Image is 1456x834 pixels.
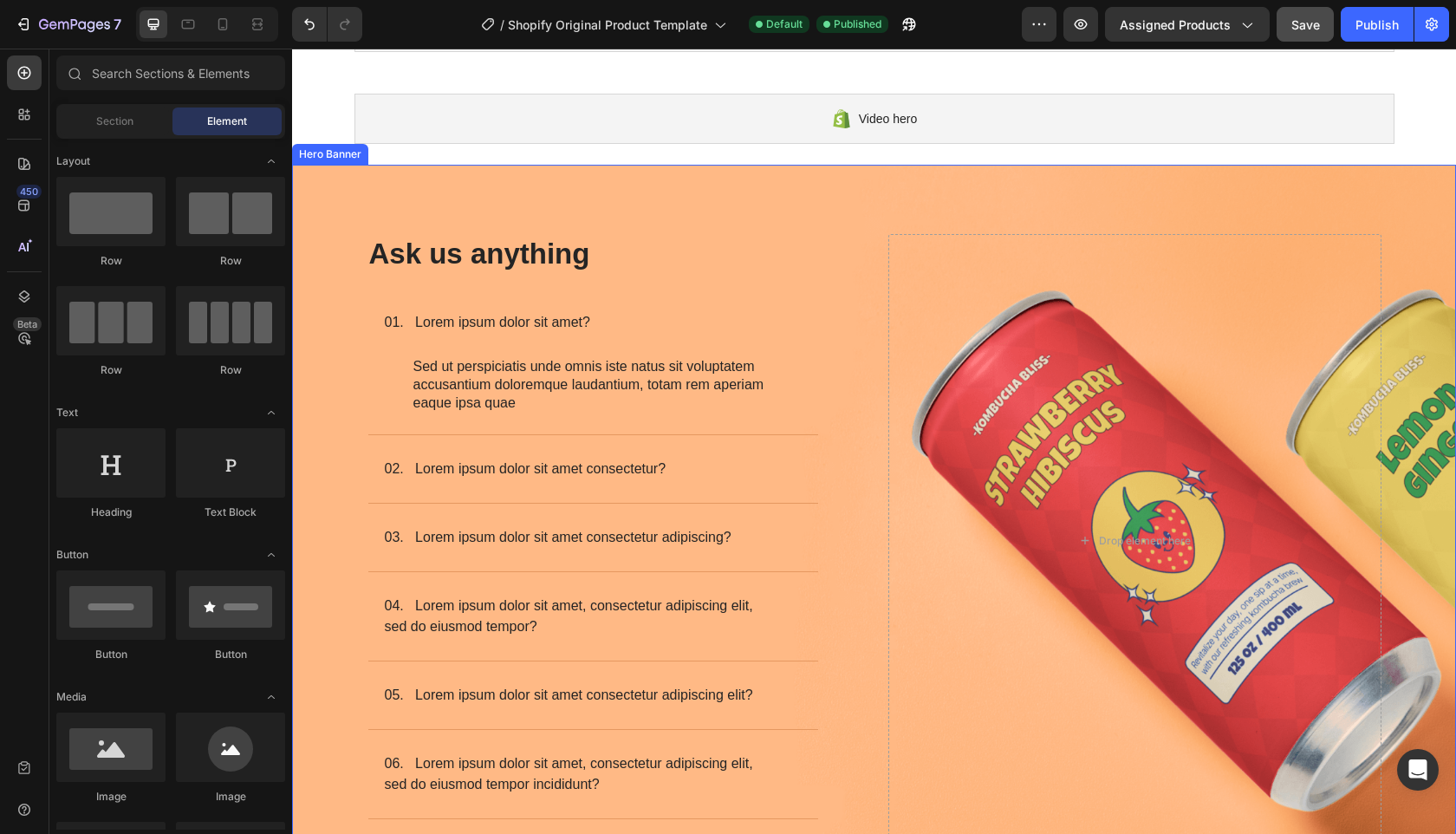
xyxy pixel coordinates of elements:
span: Toggle open [257,399,285,427]
button: Publish [1341,7,1414,42]
p: 04. Lorem ipsum dolor sit amet, consectetur adipiscing elit, sed do eiusmod tempor? [93,547,482,589]
span: Published [834,16,881,32]
div: Text Block [176,505,285,520]
p: 7 [114,14,121,35]
div: Image [176,789,285,805]
span: / [500,16,504,34]
div: Row [176,362,285,378]
h2: Ask us anything [75,186,527,226]
div: Heading [56,505,166,520]
p: 05. Lorem ipsum dolor sit amet consectetur adipiscing elit? [93,636,461,657]
p: 06. Lorem ipsum dolor sit amet, consectetur adipiscing elit, sed do eiusmod tempor incididunt? [93,705,482,746]
span: Shopify Original Product Template [508,16,707,34]
p: 01. Lorem ipsum dolor sit amet? [93,264,298,284]
span: Media [56,689,87,705]
span: Text [56,405,78,420]
button: Assigned Products [1105,7,1270,42]
span: Element [207,114,247,129]
div: Button [56,647,166,662]
button: Save [1277,7,1334,42]
span: Section [96,114,133,129]
p: 03. Lorem ipsum dolor sit amet consectetur adipiscing? [93,479,439,499]
iframe: Design area [292,49,1456,834]
span: Save [1291,17,1320,32]
div: Publish [1355,16,1399,34]
p: 02. Lorem ipsum dolor sit amet consectetur? [93,410,374,431]
span: Default [766,16,803,32]
div: Hero Banner [3,98,73,114]
div: Beta [13,317,42,331]
p: Sed ut perspiciatis unde omnis iste natus sit voluptatem accusantium doloremque laudantium, totam... [121,309,510,363]
div: Row [176,253,285,269]
div: Undo/Redo [292,7,362,42]
div: Button [176,647,285,662]
input: Search Sections & Elements [56,55,285,90]
span: Toggle open [257,147,285,175]
span: Assigned Products [1120,16,1231,34]
div: 450 [16,185,42,199]
span: Layout [56,153,90,169]
div: Drop element here [807,485,899,499]
span: Video hero [567,60,625,81]
span: Toggle open [257,541,285,569]
div: Row [56,362,166,378]
div: Image [56,789,166,805]
div: Open Intercom Messenger [1397,749,1439,791]
button: 7 [7,7,129,42]
span: Button [56,547,88,563]
div: Row [56,253,166,269]
span: Toggle open [257,683,285,711]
